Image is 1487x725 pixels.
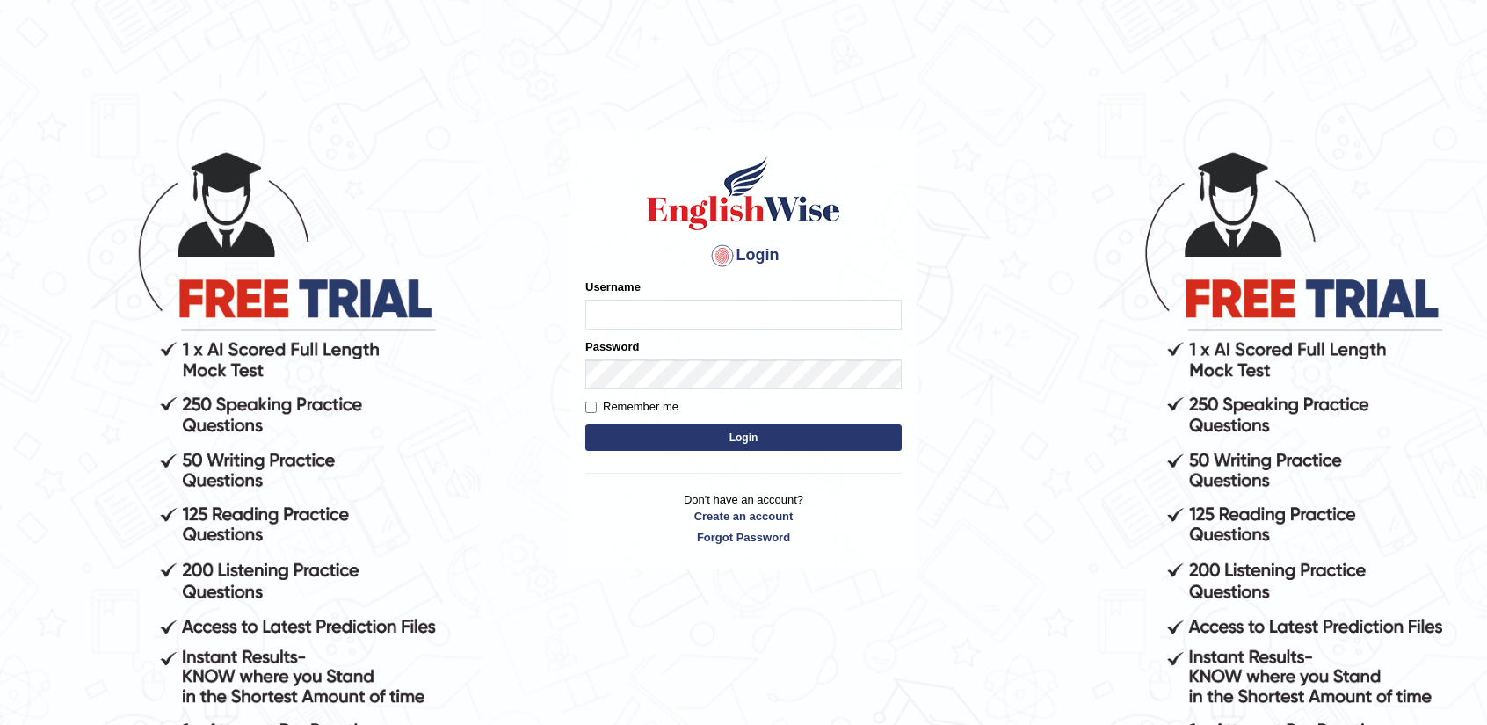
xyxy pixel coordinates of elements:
button: Login [585,424,902,451]
p: Don't have an account? [585,491,902,546]
label: Username [585,279,641,295]
label: Password [585,338,639,355]
a: Forgot Password [585,529,902,546]
a: Create an account [585,508,902,525]
h4: Login [585,242,902,270]
img: Logo of English Wise sign in for intelligent practice with AI [643,154,844,233]
label: Remember me [585,398,678,416]
input: Remember me [585,402,597,413]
